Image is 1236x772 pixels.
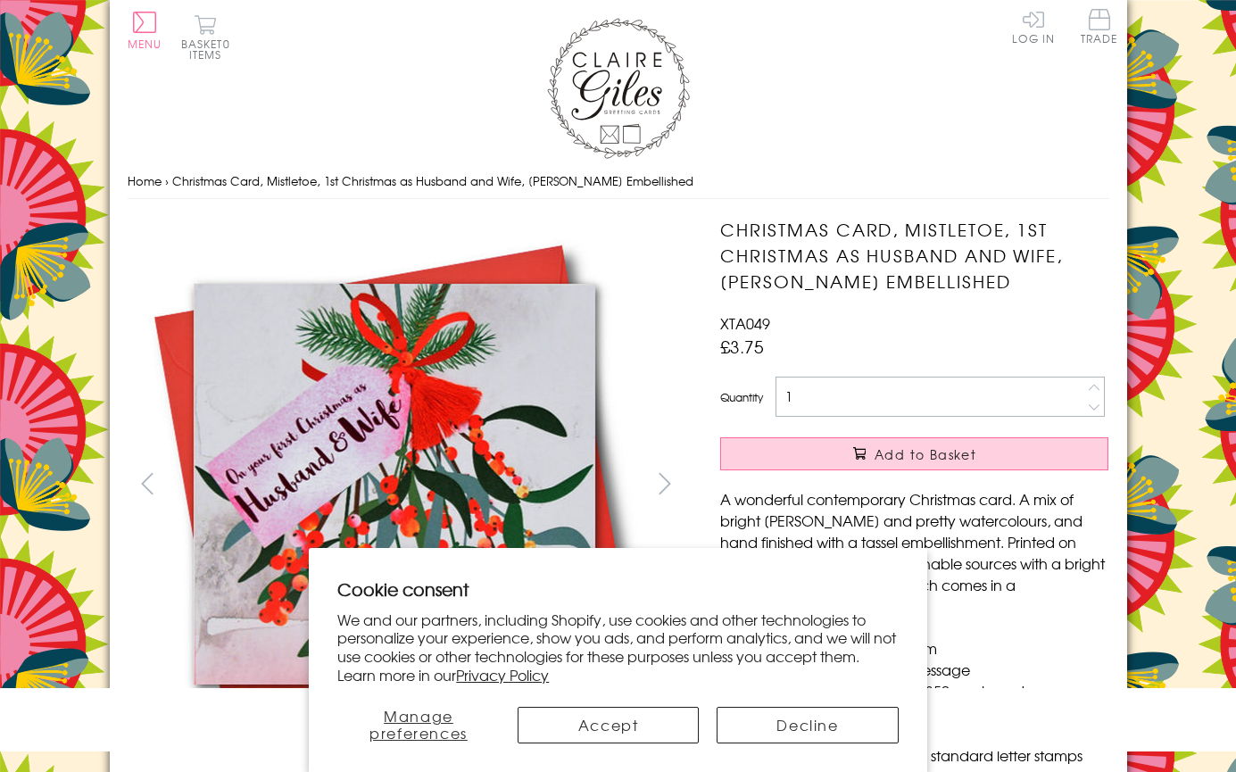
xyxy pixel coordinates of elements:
span: Menu [128,36,162,52]
span: Christmas Card, Mistletoe, 1st Christmas as Husband and Wife, [PERSON_NAME] Embellished [172,172,693,189]
label: Quantity [720,389,763,405]
span: Manage preferences [369,705,468,743]
span: 0 items [189,36,230,62]
p: A wonderful contemporary Christmas card. A mix of bright [PERSON_NAME] and pretty watercolours, a... [720,488,1108,617]
h2: Cookie consent [337,577,899,602]
button: Add to Basket [720,437,1108,470]
span: Add to Basket [875,445,976,463]
a: Log In [1012,9,1055,44]
a: Trade [1081,9,1118,47]
button: Menu [128,12,162,49]
span: XTA049 [720,312,770,334]
button: next [644,463,684,503]
a: Home [128,172,162,189]
img: Christmas Card, Mistletoe, 1st Christmas as Husband and Wife, Tassel Embellished [127,217,662,751]
button: Decline [717,707,898,743]
a: Privacy Policy [456,664,549,685]
button: Accept [518,707,699,743]
button: Manage preferences [337,707,500,743]
img: Claire Giles Greetings Cards [547,18,690,159]
p: We and our partners, including Shopify, use cookies and other technologies to personalize your ex... [337,610,899,685]
span: Trade [1081,9,1118,44]
img: Christmas Card, Mistletoe, 1st Christmas as Husband and Wife, Tassel Embellished [684,217,1220,752]
span: £3.75 [720,334,764,359]
span: › [165,172,169,189]
button: prev [128,463,168,503]
nav: breadcrumbs [128,163,1109,200]
button: Basket0 items [181,14,230,60]
h1: Christmas Card, Mistletoe, 1st Christmas as Husband and Wife, [PERSON_NAME] Embellished [720,217,1108,294]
